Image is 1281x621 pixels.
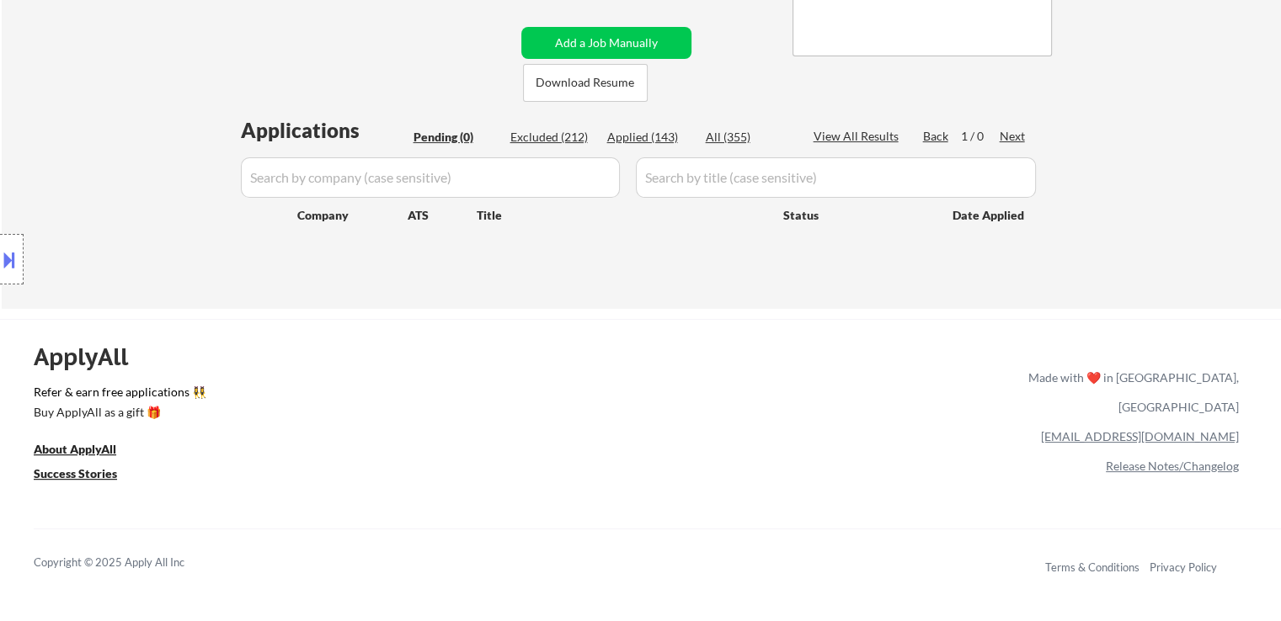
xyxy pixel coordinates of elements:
[34,441,140,462] a: About ApplyAll
[1022,363,1239,422] div: Made with ❤️ in [GEOGRAPHIC_DATA], [GEOGRAPHIC_DATA]
[636,157,1036,198] input: Search by title (case sensitive)
[34,386,676,404] a: Refer & earn free applications 👯‍♀️
[523,64,648,102] button: Download Resume
[34,442,116,456] u: About ApplyAll
[34,555,227,571] div: Copyright © 2025 Apply All Inc
[241,120,408,141] div: Applications
[477,207,767,224] div: Title
[953,207,1027,224] div: Date Applied
[414,129,498,146] div: Pending (0)
[297,207,408,224] div: Company
[1000,128,1027,145] div: Next
[607,129,691,146] div: Applied (143)
[34,465,140,486] a: Success Stories
[241,157,620,198] input: Search by company (case sensitive)
[1106,459,1239,473] a: Release Notes/Changelog
[408,207,477,224] div: ATS
[1045,560,1140,574] a: Terms & Conditions
[706,129,790,146] div: All (355)
[961,128,1000,145] div: 1 / 0
[783,199,928,230] div: Status
[34,466,117,480] u: Success Stories
[814,128,904,145] div: View All Results
[1150,560,1217,574] a: Privacy Policy
[34,406,202,418] div: Buy ApplyAll as a gift 🎁
[521,27,691,59] button: Add a Job Manually
[510,129,595,146] div: Excluded (212)
[923,128,950,145] div: Back
[1041,429,1239,443] a: [EMAIL_ADDRESS][DOMAIN_NAME]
